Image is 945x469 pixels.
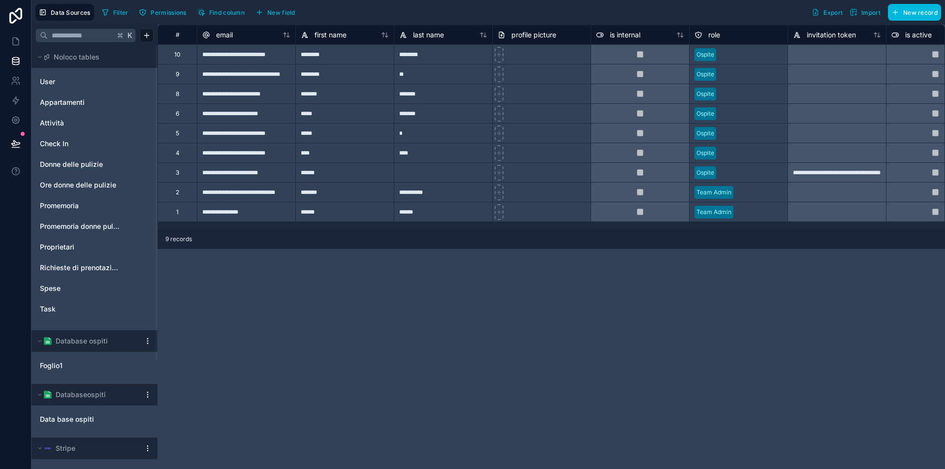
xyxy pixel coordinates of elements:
[135,5,189,20] button: Permissions
[40,139,68,149] span: Check In
[40,361,129,371] a: Foglio1
[176,208,179,216] div: 1
[315,30,346,40] span: first name
[40,97,85,107] span: Appartamenti
[35,388,140,402] button: Google Sheets logoDatabaseospiti
[40,361,63,371] span: Foglio1
[40,159,103,169] span: Donne delle pulizie
[40,263,120,273] a: Richieste di prenotazione future
[40,283,61,293] span: Spese
[165,31,189,38] div: #
[40,118,64,128] span: Attività
[51,9,91,16] span: Data Sources
[40,77,120,87] a: User
[905,30,932,40] span: is active
[696,90,714,98] div: Ospite
[35,74,154,90] div: User
[696,70,714,79] div: Ospite
[40,180,120,190] a: Ore donne delle pulizie
[40,159,120,169] a: Donne delle pulizie
[176,90,179,98] div: 8
[176,149,180,157] div: 4
[511,30,556,40] span: profile picture
[35,94,154,110] div: Appartamenti
[113,9,128,16] span: Filter
[35,4,94,21] button: Data Sources
[35,301,154,317] div: Task
[151,9,186,16] span: Permissions
[40,304,56,314] span: Task
[40,139,120,149] a: Check In
[98,5,132,20] button: Filter
[44,337,52,345] img: Google Sheets logo
[176,169,179,177] div: 3
[35,115,154,131] div: Attività
[40,242,74,252] span: Proprietari
[174,51,181,59] div: 10
[696,168,714,177] div: Ospite
[808,4,846,21] button: Export
[40,283,120,293] a: Spese
[40,221,120,231] a: Promemoria donne pulizia
[35,219,154,234] div: Promemoria donne pulizia
[56,390,106,400] span: Databaseospiti
[35,334,140,348] button: Google Sheets logoDatabase ospiti
[216,30,233,40] span: email
[40,414,129,424] a: Data base ospiti
[126,32,133,39] span: K
[165,235,192,243] span: 9 records
[44,444,52,452] img: svg+xml,%3c
[40,97,120,107] a: Appartamenti
[696,109,714,118] div: Ospite
[40,180,116,190] span: Ore donne delle pulizie
[696,149,714,157] div: Ospite
[40,77,55,87] span: User
[35,441,140,455] button: Stripe
[708,30,720,40] span: role
[696,208,731,217] div: Team Admin
[413,30,444,40] span: last name
[135,5,193,20] a: Permissions
[54,52,99,62] span: Noloco tables
[40,201,120,211] a: Promemoria
[252,5,299,20] button: New field
[40,201,79,211] span: Promemoria
[194,5,248,20] button: Find column
[807,30,856,40] span: invitation token
[884,4,941,21] a: New record
[35,156,154,172] div: Donne delle pulizie
[209,9,245,16] span: Find column
[56,443,75,453] span: Stripe
[35,411,154,427] div: Data base ospiti
[861,9,881,16] span: Import
[610,30,640,40] span: is internal
[35,136,154,152] div: Check In
[267,9,295,16] span: New field
[696,188,731,197] div: Team Admin
[176,129,179,137] div: 5
[35,281,154,296] div: Spese
[35,50,148,64] button: Noloco tables
[40,242,120,252] a: Proprietari
[35,260,154,276] div: Richieste di prenotazione future
[176,110,179,118] div: 6
[44,391,52,399] img: Google Sheets logo
[35,177,154,193] div: Ore donne delle pulizie
[696,50,714,59] div: Ospite
[40,414,94,424] span: Data base ospiti
[40,118,120,128] a: Attività
[903,9,938,16] span: New record
[846,4,884,21] button: Import
[823,9,843,16] span: Export
[56,336,108,346] span: Database ospiti
[35,239,154,255] div: Proprietari
[696,129,714,138] div: Ospite
[35,358,154,374] div: Foglio1
[35,198,154,214] div: Promemoria
[176,188,179,196] div: 2
[176,70,179,78] div: 9
[888,4,941,21] button: New record
[40,304,120,314] a: Task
